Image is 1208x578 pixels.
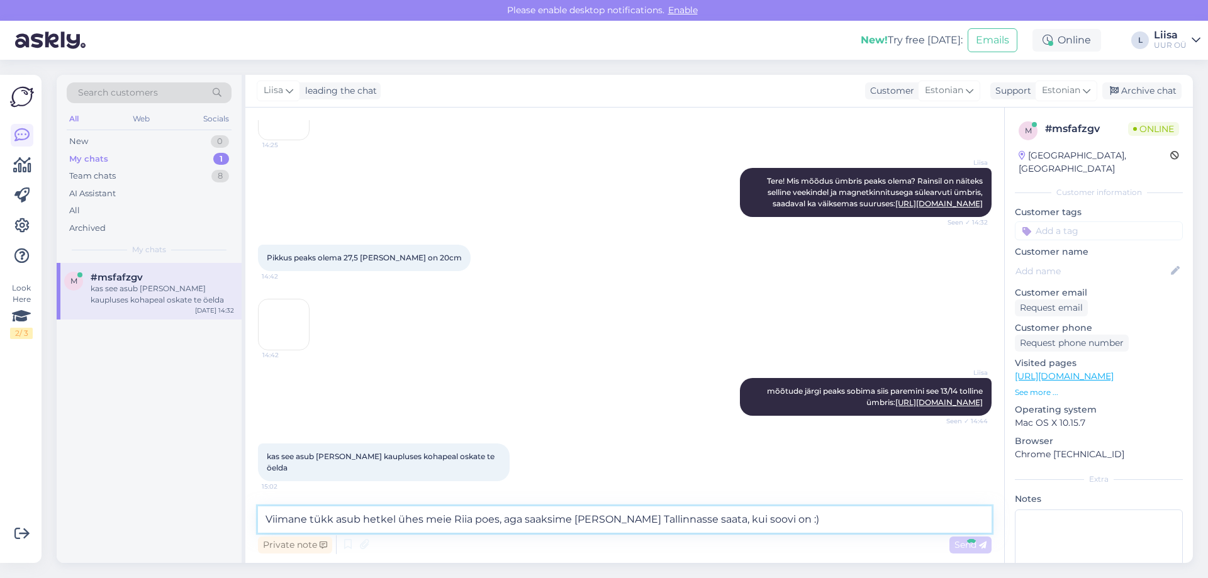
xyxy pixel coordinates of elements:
p: Visited pages [1015,357,1183,370]
input: Add a tag [1015,221,1183,240]
div: [DATE] 14:32 [195,306,234,315]
div: All [67,111,81,127]
a: [URL][DOMAIN_NAME] [895,397,983,407]
div: Extra [1015,474,1183,485]
div: Archive chat [1102,82,1182,99]
div: Archived [69,222,106,235]
div: Online [1032,29,1101,52]
div: My chats [69,153,108,165]
p: Customer tags [1015,206,1183,219]
span: Liisa [264,84,283,97]
div: Customer [865,84,914,97]
span: Enable [664,4,702,16]
div: UUR OÜ [1154,40,1187,50]
span: My chats [132,244,166,255]
div: Socials [201,111,232,127]
span: 15:02 [262,482,309,491]
div: All [69,204,80,217]
img: Askly Logo [10,85,34,109]
div: Request phone number [1015,335,1129,352]
span: #msfafzgv [91,272,143,283]
p: Customer email [1015,286,1183,299]
div: 0 [211,135,229,148]
span: 14:42 [262,272,309,281]
span: Liisa [941,158,988,167]
p: Browser [1015,435,1183,448]
button: Emails [968,28,1017,52]
span: mõõtude järgi peaks sobima siis paremini see 13/14 tolline ümbris: [767,386,985,407]
input: Add name [1015,264,1168,278]
div: Support [990,84,1031,97]
span: Estonian [1042,84,1080,97]
div: AI Assistant [69,187,116,200]
div: Team chats [69,170,116,182]
div: Request email [1015,299,1088,316]
span: Liisa [941,368,988,377]
div: Liisa [1154,30,1187,40]
div: Look Here [10,282,33,339]
p: Operating system [1015,403,1183,416]
p: Mac OS X 10.15.7 [1015,416,1183,430]
b: New! [861,34,888,46]
span: Online [1128,122,1179,136]
span: Pikkus peaks olema 27,5 [PERSON_NAME] on 20cm [267,253,462,262]
span: 14:42 [262,350,310,360]
div: L [1131,31,1149,49]
p: Customer name [1015,245,1183,258]
img: Attachment [259,299,309,350]
div: Customer information [1015,187,1183,198]
div: Try free [DATE]: [861,33,963,48]
span: m [1025,126,1032,135]
span: Seen ✓ 14:32 [941,218,988,227]
a: LiisaUUR OÜ [1154,30,1200,50]
span: m [70,276,77,286]
p: Customer phone [1015,321,1183,335]
p: See more ... [1015,387,1183,398]
p: Notes [1015,492,1183,506]
div: 2 / 3 [10,328,33,339]
p: Chrome [TECHNICAL_ID] [1015,448,1183,461]
div: 8 [211,170,229,182]
span: Tere! Mis mõõdus ümbris peaks olema? Rainsil on näiteks selline veekindel ja magnetkinnitusega sü... [767,176,985,208]
div: Web [130,111,152,127]
span: Estonian [925,84,963,97]
span: Seen ✓ 14:44 [941,416,988,426]
div: # msfafzgv [1045,121,1128,136]
span: 14:25 [262,140,310,150]
div: 1 [213,153,229,165]
a: [URL][DOMAIN_NAME] [1015,370,1114,382]
span: Search customers [78,86,158,99]
div: kas see asub [PERSON_NAME] kaupluses kohapeal oskate te öelda [91,283,234,306]
span: kas see asub [PERSON_NAME] kaupluses kohapeal oskate te öelda [267,452,496,472]
div: [GEOGRAPHIC_DATA], [GEOGRAPHIC_DATA] [1019,149,1170,175]
a: [URL][DOMAIN_NAME] [895,199,983,208]
div: leading the chat [300,84,377,97]
div: New [69,135,88,148]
